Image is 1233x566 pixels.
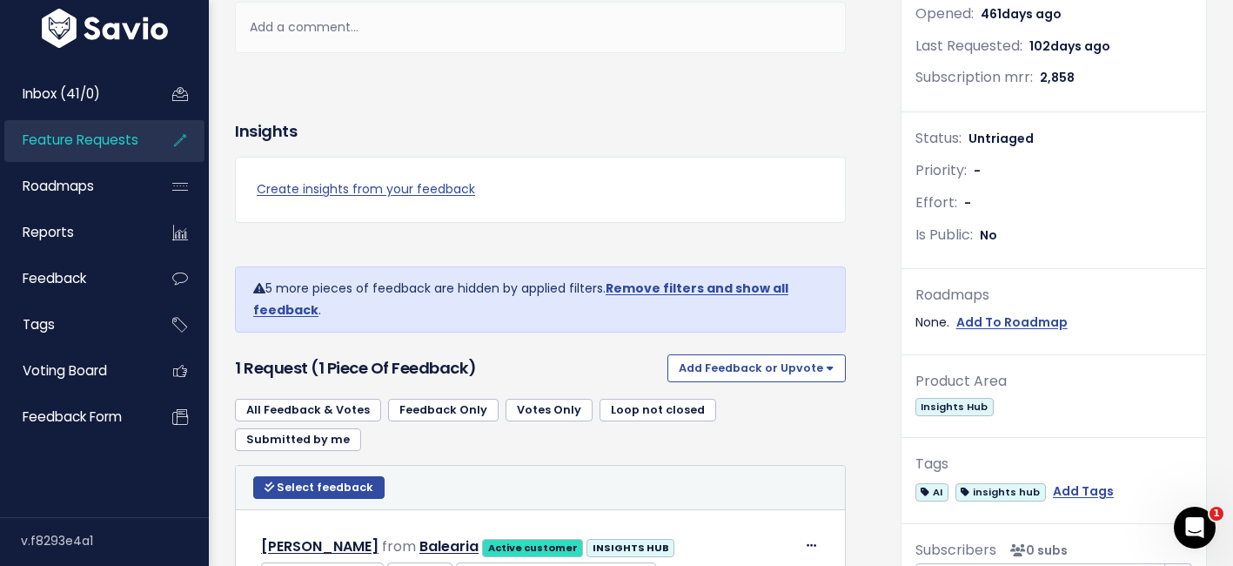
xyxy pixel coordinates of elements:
[4,212,144,253] a: Reports
[1210,507,1223,521] span: 1
[915,481,948,502] a: AI
[506,399,593,421] a: Votes Only
[955,483,1046,502] span: insights hub
[235,356,660,381] h3: 1 Request (1 piece of Feedback)
[915,36,1022,56] span: Last Requested:
[4,397,144,437] a: Feedback form
[1002,5,1062,23] span: days ago
[23,177,94,195] span: Roadmaps
[388,399,499,421] a: Feedback Only
[915,540,996,560] span: Subscribers
[1029,37,1110,55] span: 102
[1053,481,1114,502] a: Add Tags
[974,162,981,179] span: -
[4,120,144,160] a: Feature Requests
[488,541,578,555] strong: Active customer
[1050,37,1110,55] span: days ago
[915,128,962,148] span: Status:
[235,399,381,421] a: All Feedback & Votes
[1003,542,1068,559] span: <p><strong>Subscribers</strong><br><br> No subscribers yet<br> </p>
[915,283,1192,308] div: Roadmaps
[253,476,385,499] button: Select feedback
[235,428,361,451] a: Submitted by me
[23,131,138,149] span: Feature Requests
[23,84,100,103] span: Inbox (41/0)
[956,312,1068,334] a: Add To Roadmap
[4,166,144,206] a: Roadmaps
[277,480,373,495] span: Select feedback
[4,305,144,345] a: Tags
[915,225,973,245] span: Is Public:
[261,536,379,556] a: [PERSON_NAME]
[253,280,788,319] a: Remove filters and show all feedback
[593,541,669,555] strong: INSIGHTS HUB
[667,354,846,382] button: Add Feedback or Upvote
[23,315,55,334] span: Tags
[4,259,144,299] a: Feedback
[915,67,1033,87] span: Subscription mrr:
[37,9,172,48] img: logo-white.9d6f32f41409.svg
[23,408,122,426] span: Feedback form
[235,266,846,333] div: 5 more pieces of feedback are hidden by applied filters. .
[915,452,1192,477] div: Tags
[1040,69,1075,86] span: 2,858
[981,5,1062,23] span: 461
[21,518,209,563] div: v.f8293e4a1
[235,119,297,144] h3: Insights
[23,361,107,380] span: Voting Board
[915,3,974,24] span: Opened:
[968,130,1034,147] span: Untriaged
[1174,507,1216,549] iframe: Intercom live chat
[915,398,994,416] span: Insights Hub
[23,269,86,287] span: Feedback
[257,179,824,200] a: Create insights from your feedback
[4,74,144,114] a: Inbox (41/0)
[600,399,716,421] a: Loop not closed
[23,223,74,241] span: Reports
[915,160,967,180] span: Priority:
[980,226,997,244] span: No
[419,536,479,556] a: Balearia
[915,369,1192,394] div: Product Area
[382,536,416,556] span: from
[915,483,948,502] span: AI
[915,312,1192,334] div: None.
[235,2,846,53] div: Add a comment...
[915,192,957,212] span: Effort:
[964,194,971,212] span: -
[4,351,144,391] a: Voting Board
[955,481,1046,502] a: insights hub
